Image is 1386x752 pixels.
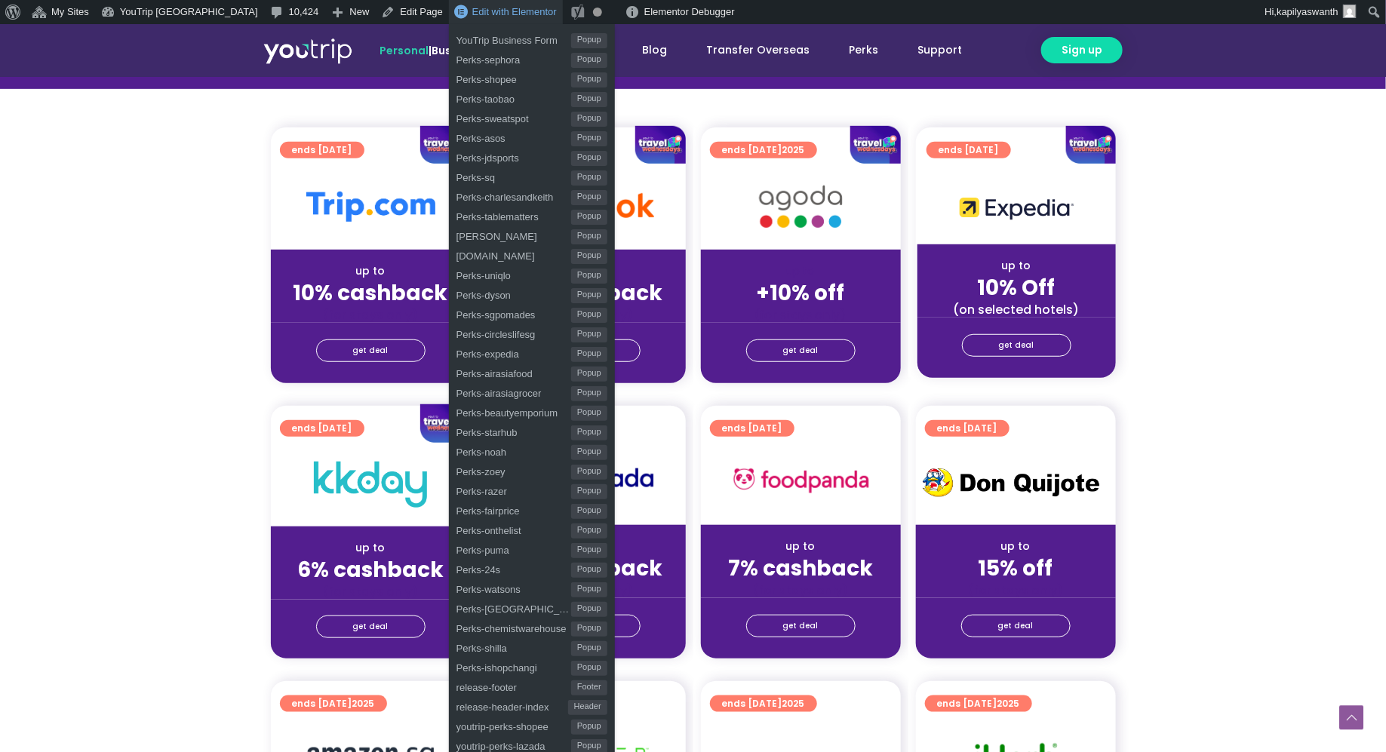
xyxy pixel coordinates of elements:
[449,695,615,715] a: release-header-indexHeader
[571,347,607,362] span: Popup
[713,307,889,323] div: (for stays only)
[571,210,607,225] span: Popup
[571,131,607,146] span: Popup
[449,244,615,264] a: [DOMAIN_NAME]Popup
[623,36,687,64] a: Blog
[571,680,607,695] span: Footer
[930,302,1104,318] div: (on selected hotels)
[449,382,615,401] a: Perks-airasiagrocerPopup
[380,43,480,58] span: |
[456,617,571,637] span: Perks-chemistwarehouse
[787,263,815,278] span: up to
[456,519,571,539] span: Perks-onthelist
[978,273,1056,302] strong: 10% Off
[353,616,389,637] span: get deal
[571,151,607,166] span: Popup
[930,258,1104,274] div: up to
[283,540,459,556] div: up to
[1041,37,1123,63] a: Sign up
[571,53,607,68] span: Popup
[571,327,607,342] span: Popup
[293,278,448,308] strong: 10% cashback
[571,720,607,735] span: Popup
[456,244,571,264] span: [DOMAIN_NAME]
[449,597,615,617] a: Perks-[GEOGRAPHIC_DATA]Popup
[280,695,387,712] a: ends [DATE]2025
[456,362,571,382] span: Perks-airasiafood
[449,519,615,539] a: Perks-onthelistPopup
[449,401,615,421] a: Perks-beautyemporiumPopup
[571,622,607,637] span: Popup
[456,656,571,676] span: Perks-ishopchangi
[449,48,615,68] a: Perks-sephoraPopup
[571,425,607,440] span: Popup
[449,558,615,578] a: Perks-24sPopup
[571,367,607,382] span: Popup
[571,465,607,480] span: Popup
[571,582,607,597] span: Popup
[571,33,607,48] span: Popup
[449,127,615,146] a: Perks-asosPopup
[449,87,615,107] a: Perks-taobaoPopup
[571,543,607,558] span: Popup
[449,342,615,362] a: Perks-expediaPopup
[456,323,571,342] span: Perks-circleslifesg
[571,190,607,205] span: Popup
[456,225,571,244] span: [PERSON_NAME]
[456,342,571,362] span: Perks-expedia
[449,303,615,323] a: Perks-sgpomadesPopup
[456,107,571,127] span: Perks-sweatspot
[449,637,615,656] a: Perks-shillaPopup
[456,68,571,87] span: Perks-shopee
[449,460,615,480] a: Perks-zoeyPopup
[449,656,615,676] a: Perks-ishopchangiPopup
[571,406,607,421] span: Popup
[456,539,571,558] span: Perks-puma
[728,554,873,583] strong: 7% cashback
[449,617,615,637] a: Perks-chemistwarehousePopup
[449,539,615,558] a: Perks-pumaPopup
[571,504,607,519] span: Popup
[432,43,480,58] a: Business
[456,578,571,597] span: Perks-watsons
[571,641,607,656] span: Popup
[568,700,607,715] span: Header
[456,440,571,460] span: Perks-noah
[722,420,782,437] span: ends [DATE]
[456,303,571,323] span: Perks-sgpomades
[456,205,571,225] span: Perks-tablematters
[571,288,607,303] span: Popup
[456,715,571,735] span: youtrip-perks-shopee
[283,263,459,279] div: up to
[925,695,1032,712] a: ends [DATE]2025
[710,695,817,712] a: ends [DATE]2025
[998,615,1034,637] span: get deal
[997,697,1020,710] span: 2025
[283,307,459,323] div: (for stays only)
[783,615,819,637] span: get deal
[456,499,571,519] span: Perks-fairprice
[999,335,1034,356] span: get deal
[928,582,1104,598] div: (for stays only)
[456,127,571,146] span: Perks-asos
[449,205,615,225] a: Perks-tablemattersPopup
[449,264,615,284] a: Perks-uniqloPopup
[449,480,615,499] a: Perks-razerPopup
[456,29,571,48] span: YouTrip Business Form
[746,615,856,637] a: get deal
[713,539,889,554] div: up to
[297,555,444,585] strong: 6% cashback
[571,523,607,539] span: Popup
[456,186,571,205] span: Perks-charlesandkeith
[687,36,830,64] a: Transfer Overseas
[962,334,1071,357] a: get deal
[571,386,607,401] span: Popup
[456,401,571,421] span: Perks-beautyemporium
[571,170,607,186] span: Popup
[380,43,429,58] span: Personal
[456,597,571,617] span: Perks-[GEOGRAPHIC_DATA]
[456,284,571,303] span: Perks-dyson
[925,420,1010,437] a: ends [DATE]
[449,499,615,519] a: Perks-fairpricePopup
[937,695,1020,712] span: ends [DATE]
